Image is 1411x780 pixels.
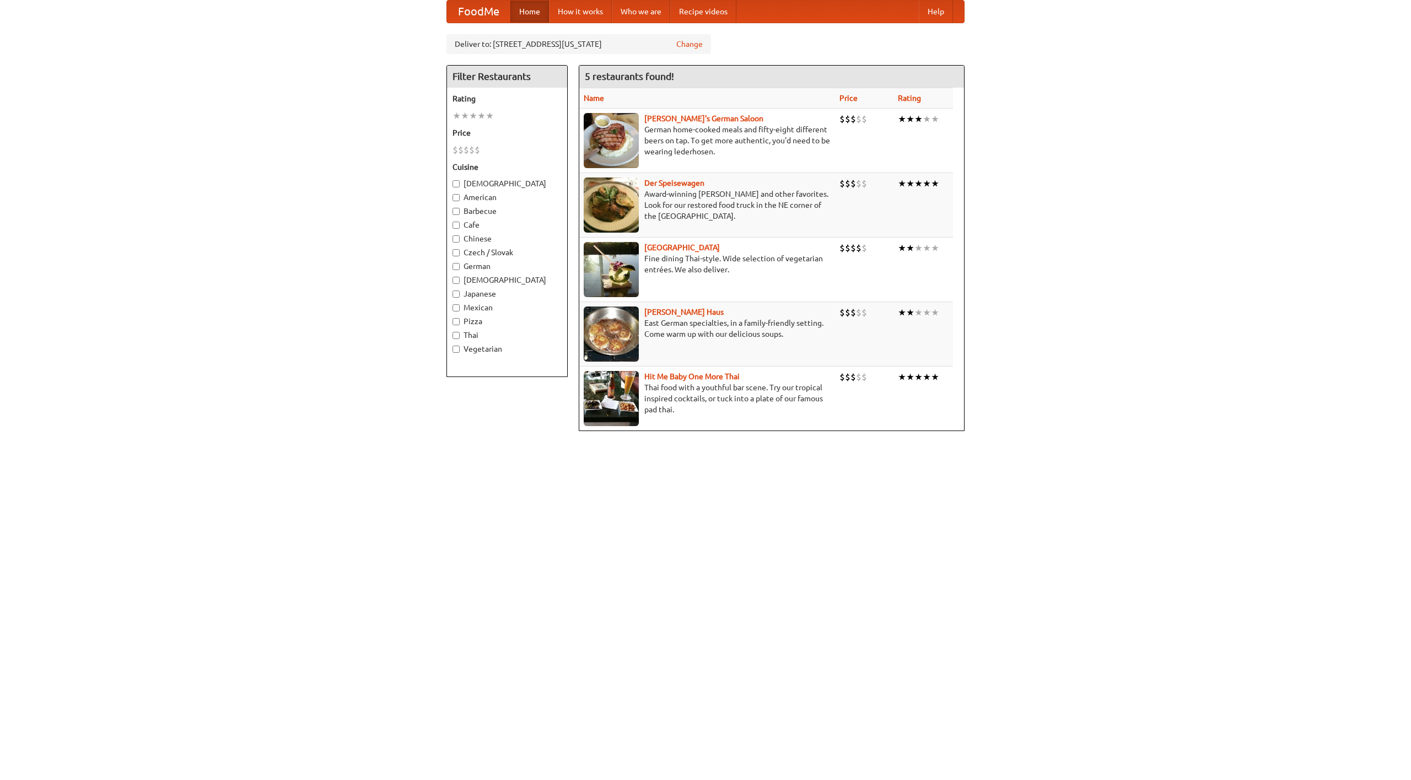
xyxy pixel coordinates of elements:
li: ★ [486,110,494,122]
li: $ [850,113,856,125]
p: Thai food with a youthful bar scene. Try our tropical inspired cocktails, or tuck into a plate of... [584,382,831,415]
input: Mexican [453,304,460,311]
li: ★ [923,306,931,319]
label: Thai [453,330,562,341]
li: ★ [931,306,939,319]
li: $ [458,144,464,156]
li: ★ [931,177,939,190]
a: [GEOGRAPHIC_DATA] [644,243,720,252]
input: Barbecue [453,208,460,215]
label: American [453,192,562,203]
label: Barbecue [453,206,562,217]
h5: Price [453,127,562,138]
a: Who we are [612,1,670,23]
li: ★ [898,177,906,190]
a: Rating [898,94,921,103]
label: German [453,261,562,272]
img: kohlhaus.jpg [584,306,639,362]
ng-pluralize: 5 restaurants found! [585,71,674,82]
li: $ [856,177,861,190]
li: $ [845,242,850,254]
li: $ [850,177,856,190]
li: ★ [914,242,923,254]
h4: Filter Restaurants [447,66,567,88]
li: ★ [477,110,486,122]
li: $ [861,177,867,190]
li: $ [839,242,845,254]
li: ★ [923,177,931,190]
li: $ [845,371,850,383]
b: Hit Me Baby One More Thai [644,372,740,381]
p: East German specialties, in a family-friendly setting. Come warm up with our delicious soups. [584,318,831,340]
a: Help [919,1,953,23]
li: $ [861,113,867,125]
h5: Cuisine [453,162,562,173]
input: Czech / Slovak [453,249,460,256]
input: [DEMOGRAPHIC_DATA] [453,180,460,187]
a: [PERSON_NAME] Haus [644,308,724,316]
li: ★ [931,113,939,125]
li: ★ [923,113,931,125]
li: ★ [923,371,931,383]
li: ★ [461,110,469,122]
b: [PERSON_NAME]'s German Saloon [644,114,763,123]
p: German home-cooked meals and fifty-eight different beers on tap. To get more authentic, you'd nee... [584,124,831,157]
li: ★ [898,306,906,319]
img: satay.jpg [584,242,639,297]
li: $ [839,113,845,125]
li: ★ [898,242,906,254]
a: Der Speisewagen [644,179,704,187]
li: ★ [914,113,923,125]
div: Deliver to: [STREET_ADDRESS][US_STATE] [446,34,711,54]
li: $ [475,144,480,156]
li: $ [845,177,850,190]
li: $ [856,306,861,319]
li: $ [850,306,856,319]
li: $ [861,242,867,254]
li: $ [839,371,845,383]
li: ★ [906,177,914,190]
li: $ [469,144,475,156]
img: babythai.jpg [584,371,639,426]
li: $ [839,306,845,319]
label: Pizza [453,316,562,327]
p: Fine dining Thai-style. Wide selection of vegetarian entrées. We also deliver. [584,253,831,275]
li: $ [839,177,845,190]
input: Vegetarian [453,346,460,353]
a: Price [839,94,858,103]
label: Mexican [453,302,562,313]
li: ★ [914,371,923,383]
h5: Rating [453,93,562,104]
li: ★ [906,242,914,254]
input: Pizza [453,318,460,325]
li: ★ [898,113,906,125]
li: $ [856,371,861,383]
label: [DEMOGRAPHIC_DATA] [453,178,562,189]
li: ★ [931,242,939,254]
li: $ [856,113,861,125]
a: Home [510,1,549,23]
li: ★ [906,113,914,125]
input: German [453,263,460,270]
li: ★ [914,177,923,190]
input: [DEMOGRAPHIC_DATA] [453,277,460,284]
li: ★ [931,371,939,383]
a: Name [584,94,604,103]
input: American [453,194,460,201]
input: Japanese [453,291,460,298]
li: $ [464,144,469,156]
li: $ [861,306,867,319]
img: esthers.jpg [584,113,639,168]
label: Czech / Slovak [453,247,562,258]
li: ★ [914,306,923,319]
li: $ [861,371,867,383]
li: ★ [906,306,914,319]
p: Award-winning [PERSON_NAME] and other favorites. Look for our restored food truck in the NE corne... [584,189,831,222]
li: ★ [453,110,461,122]
li: ★ [906,371,914,383]
li: ★ [898,371,906,383]
label: Chinese [453,233,562,244]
